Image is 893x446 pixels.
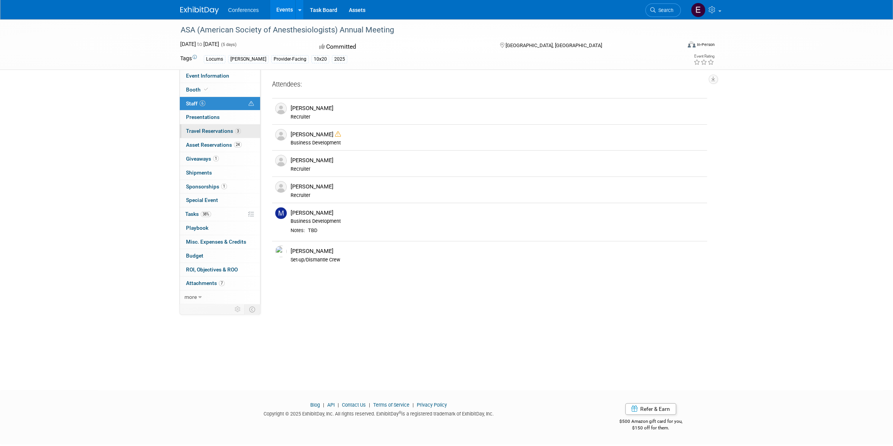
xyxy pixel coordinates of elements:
[186,100,205,107] span: Staff
[697,42,715,47] div: In-Person
[180,124,260,138] a: Travel Reservations3
[186,128,241,134] span: Travel Reservations
[180,409,577,417] div: Copyright © 2025 ExhibitDay, Inc. All rights reserved. ExhibitDay is a registered trademark of Ex...
[186,170,212,176] span: Shipments
[234,142,242,148] span: 24
[180,110,260,124] a: Presentations
[204,55,225,63] div: Locums
[693,54,714,58] div: Event Rating
[656,7,673,13] span: Search
[291,157,704,164] div: [PERSON_NAME]
[180,7,219,14] img: ExhibitDay
[200,100,205,106] span: 6
[291,218,704,224] div: Business Development
[505,42,602,48] span: [GEOGRAPHIC_DATA], [GEOGRAPHIC_DATA]
[186,73,229,79] span: Event Information
[186,114,220,120] span: Presentations
[342,402,366,408] a: Contact Us
[275,155,287,166] img: Associate-Profile-5.png
[625,403,676,415] a: Refer & Earn
[645,3,681,17] a: Search
[180,221,260,235] a: Playbook
[186,239,246,245] span: Misc. Expenses & Credits
[186,197,218,203] span: Special Event
[291,192,704,198] div: Recruiter
[417,402,447,408] a: Privacy Policy
[180,290,260,304] a: more
[180,235,260,249] a: Misc. Expenses & Credits
[235,128,241,134] span: 3
[201,211,211,217] span: 38%
[308,227,704,234] div: TBD
[180,152,260,166] a: Giveaways1
[291,114,704,120] div: Recruiter
[180,193,260,207] a: Special Event
[291,248,704,255] div: [PERSON_NAME]
[180,41,219,47] span: [DATE] [DATE]
[204,87,208,92] i: Booth reservation complete
[589,413,713,431] div: $500 Amazon gift card for you,
[317,40,487,54] div: Committed
[589,425,713,431] div: $150 off for them.
[272,80,707,90] div: Attendees:
[228,7,259,13] span: Conferences
[249,100,254,107] span: Potential Scheduling Conflict -- at least one attendee is tagged in another overlapping event.
[184,294,197,300] span: more
[186,156,219,162] span: Giveaways
[311,55,329,63] div: 10x20
[180,97,260,110] a: Staff6
[635,40,715,52] div: Event Format
[186,225,208,231] span: Playbook
[186,142,242,148] span: Asset Reservations
[186,183,227,190] span: Sponsorships
[411,402,416,408] span: |
[180,54,197,63] td: Tags
[180,249,260,263] a: Budget
[228,55,269,63] div: [PERSON_NAME]
[185,211,211,217] span: Tasks
[219,280,225,286] span: 7
[178,23,669,37] div: ASA (American Society of Anesthesiologists) Annual Meeting
[186,280,225,286] span: Attachments
[321,402,326,408] span: |
[291,105,704,112] div: [PERSON_NAME]
[245,304,260,314] td: Toggle Event Tabs
[271,55,309,63] div: Provider-Facing
[291,227,305,234] div: Notes:
[180,138,260,152] a: Asset Reservations24
[310,402,320,408] a: Blog
[275,129,287,141] img: Associate-Profile-5.png
[213,156,219,161] span: 1
[180,263,260,276] a: ROI, Objectives & ROO
[291,183,704,190] div: [PERSON_NAME]
[231,304,245,314] td: Personalize Event Tab Strip
[399,410,401,415] sup: ®
[291,209,704,217] div: [PERSON_NAME]
[336,402,341,408] span: |
[180,83,260,97] a: Booth
[327,402,335,408] a: API
[186,266,238,273] span: ROI, Objectives & ROO
[275,103,287,114] img: Associate-Profile-5.png
[186,253,203,259] span: Budget
[196,41,203,47] span: to
[220,42,237,47] span: (5 days)
[180,180,260,193] a: Sponsorships1
[180,166,260,180] a: Shipments
[291,257,704,263] div: Set-up/Dismantle Crew
[335,131,341,137] i: Double-book Warning!
[332,55,347,63] div: 2025
[180,69,260,83] a: Event Information
[275,181,287,193] img: Associate-Profile-5.png
[291,131,704,138] div: [PERSON_NAME]
[291,166,704,172] div: Recruiter
[373,402,409,408] a: Terms of Service
[275,207,287,219] img: M.jpg
[688,41,695,47] img: Format-Inperson.png
[186,86,210,93] span: Booth
[180,276,260,290] a: Attachments7
[291,140,704,146] div: Business Development
[367,402,372,408] span: |
[221,183,227,189] span: 1
[180,207,260,221] a: Tasks38%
